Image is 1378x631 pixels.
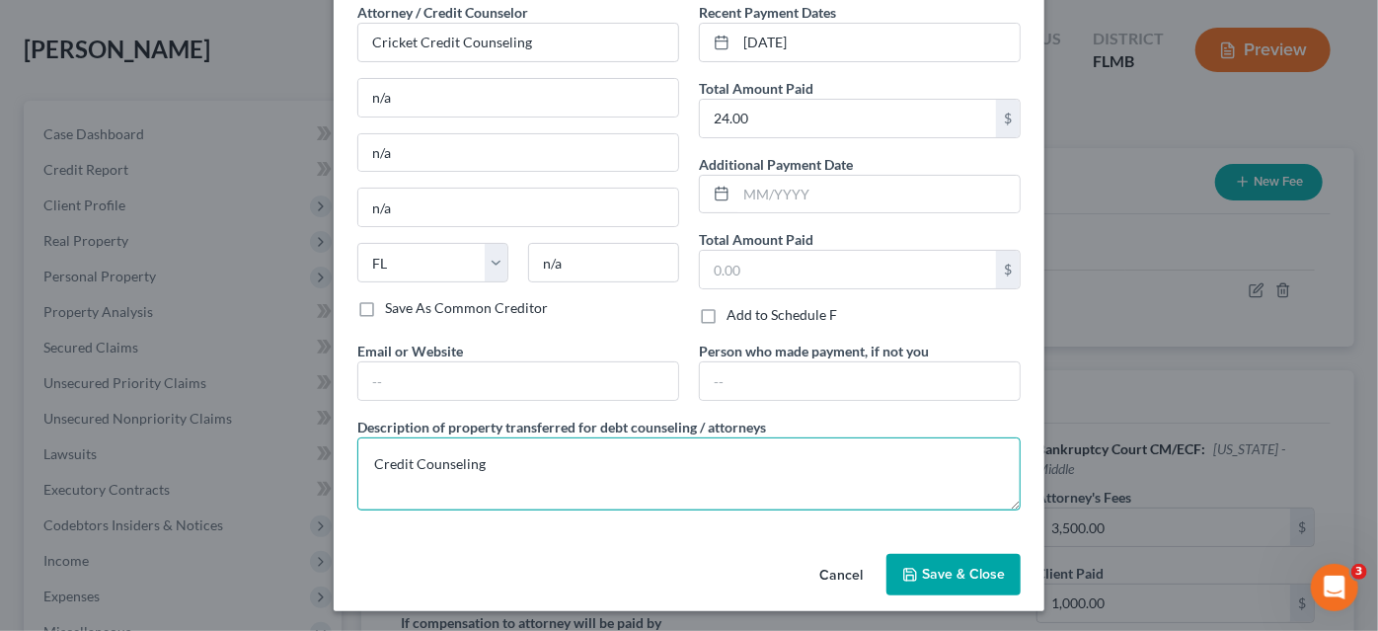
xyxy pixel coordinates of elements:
input: MM/YYYY [736,176,1020,213]
input: -- [700,362,1020,400]
input: Enter zip... [528,243,679,282]
label: Recent Payment Dates [699,2,836,23]
label: Additional Payment Date [699,154,853,175]
input: Apt, Suite, etc... [358,134,678,172]
iframe: Intercom live chat [1311,564,1358,611]
input: Enter city... [358,189,678,226]
label: Total Amount Paid [699,229,813,250]
label: Email or Website [357,341,463,361]
input: -- [358,362,678,400]
button: Save & Close [886,554,1021,595]
input: Search creditor by name... [357,23,679,62]
label: Description of property transferred for debt counseling / attorneys [357,417,766,437]
input: Enter address... [358,79,678,117]
span: Save & Close [922,566,1005,583]
input: 0.00 [700,100,996,137]
button: Cancel [804,556,879,595]
span: Attorney / Credit Counselor [357,4,528,21]
label: Person who made payment, if not you [699,341,929,361]
div: $ [996,100,1020,137]
div: $ [996,251,1020,288]
span: 3 [1351,564,1367,580]
input: 0.00 [700,251,996,288]
label: Save As Common Creditor [385,298,548,318]
label: Total Amount Paid [699,78,813,99]
input: MM/YYYY [736,24,1020,61]
label: Add to Schedule F [727,305,837,325]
